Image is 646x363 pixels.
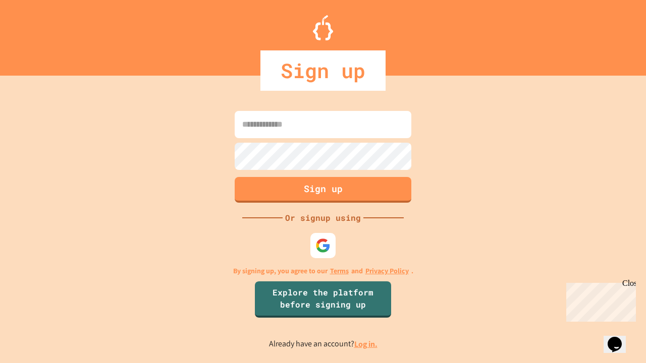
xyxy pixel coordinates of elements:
[269,338,378,350] p: Already have an account?
[604,323,636,353] iframe: chat widget
[330,266,349,276] a: Terms
[283,212,363,224] div: Or signup using
[255,281,391,318] a: Explore the platform before signing up
[315,238,331,253] img: google-icon.svg
[365,266,409,276] a: Privacy Policy
[4,4,70,64] div: Chat with us now!Close
[235,177,411,203] button: Sign up
[260,50,386,91] div: Sign up
[354,339,378,349] a: Log in.
[562,279,636,322] iframe: chat widget
[233,266,413,276] p: By signing up, you agree to our and .
[313,15,333,40] img: Logo.svg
